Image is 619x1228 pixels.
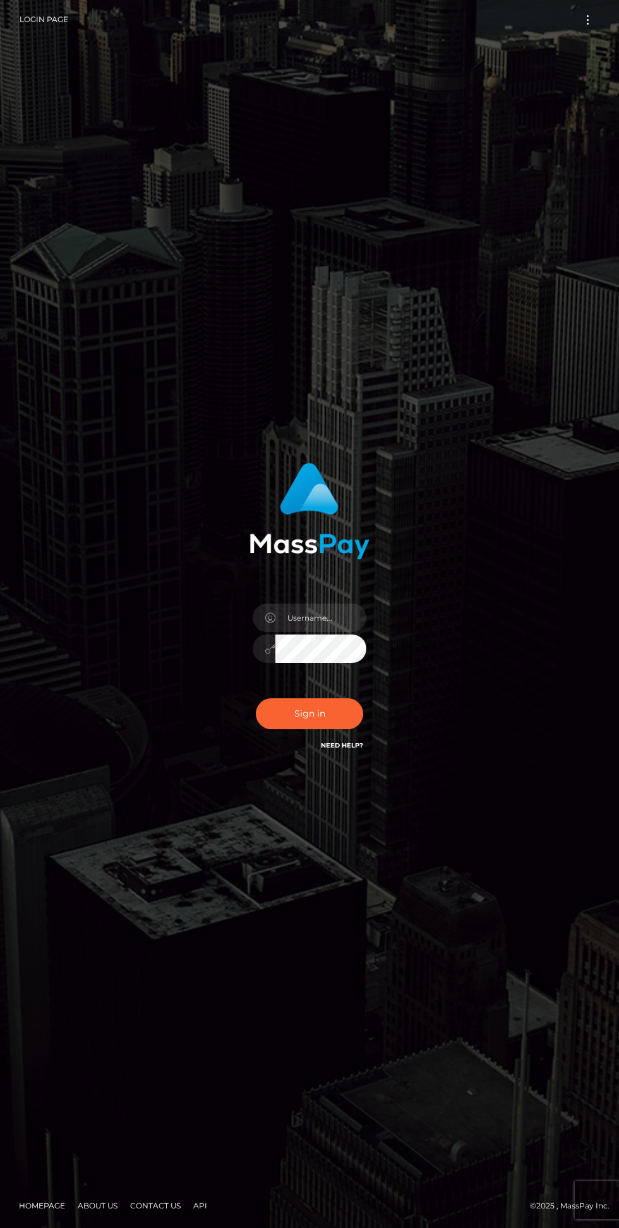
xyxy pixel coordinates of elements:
a: About Us [73,1196,123,1215]
a: Homepage [14,1196,70,1215]
a: Contact Us [125,1196,186,1215]
button: Toggle navigation [576,11,599,28]
a: Need Help? [321,741,363,749]
button: Sign in [256,698,363,729]
img: MassPay Login [249,463,370,559]
input: Username... [275,604,366,632]
a: API [188,1196,212,1215]
div: © 2025 , MassPay Inc. [9,1199,610,1213]
a: Login Page [20,6,68,33]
